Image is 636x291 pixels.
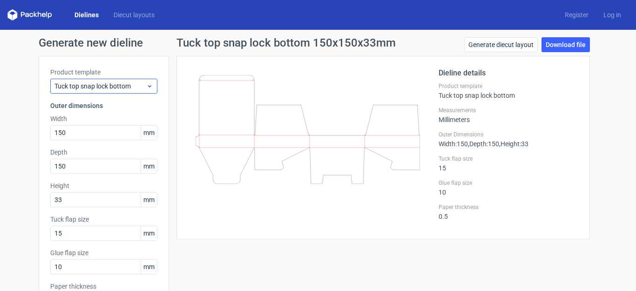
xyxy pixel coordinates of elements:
[499,140,528,148] span: , Height : 33
[439,203,578,211] label: Paper thickness
[50,148,157,157] label: Depth
[141,260,157,274] span: mm
[439,131,578,138] label: Outer Dimensions
[50,114,157,123] label: Width
[464,37,538,52] a: Generate diecut layout
[106,10,162,20] a: Diecut layouts
[439,140,468,148] span: Width : 150
[439,203,578,220] div: 0.5
[176,37,396,48] h1: Tuck top snap lock bottom 150x150x33mm
[439,82,578,99] div: Tuck top snap lock bottom
[50,248,157,257] label: Glue flap size
[557,10,596,20] a: Register
[541,37,590,52] a: Download file
[439,107,578,114] label: Measurements
[439,107,578,123] div: Millimeters
[141,126,157,140] span: mm
[439,68,578,79] h2: Dieline details
[141,193,157,207] span: mm
[67,10,106,20] a: Dielines
[439,179,578,196] div: 10
[50,68,157,77] label: Product template
[439,155,578,162] label: Tuck flap size
[50,215,157,224] label: Tuck flap size
[50,282,157,291] label: Paper thickness
[141,159,157,173] span: mm
[141,226,157,240] span: mm
[439,155,578,172] div: 15
[50,101,157,110] h3: Outer dimensions
[439,82,578,90] label: Product template
[39,37,597,48] h1: Generate new dieline
[596,10,629,20] a: Log in
[50,181,157,190] label: Height
[54,81,146,91] span: Tuck top snap lock bottom
[439,179,578,187] label: Glue flap size
[468,140,499,148] span: , Depth : 150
